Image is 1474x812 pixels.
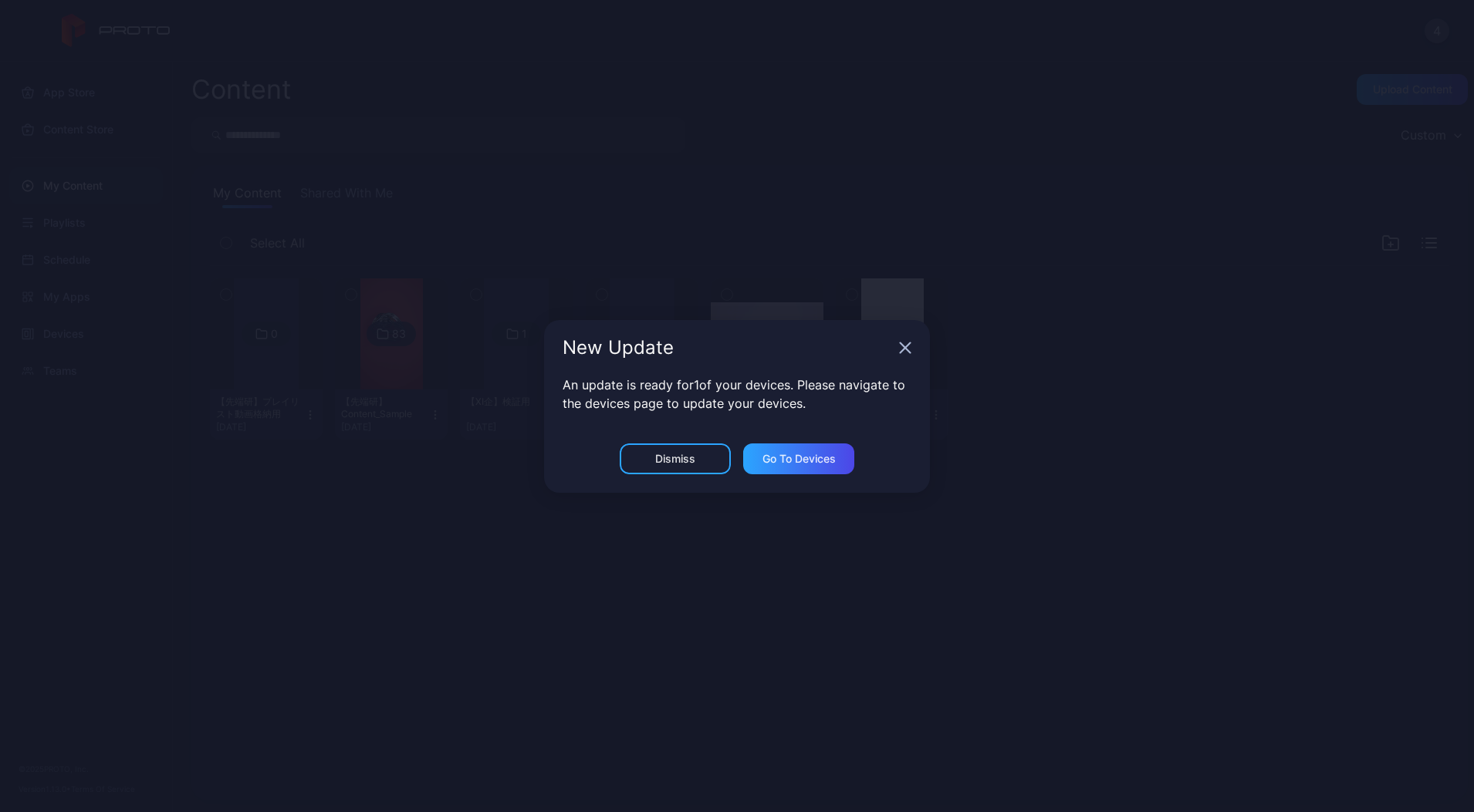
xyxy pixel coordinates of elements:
div: Go to devices [762,453,836,465]
button: Go to devices [743,443,854,474]
p: An update is ready for 1 of your devices. Please navigate to the devices page to update your devi... [563,376,911,413]
button: Dismiss [620,443,731,474]
div: Dismiss [655,453,695,465]
div: New Update [563,339,893,357]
